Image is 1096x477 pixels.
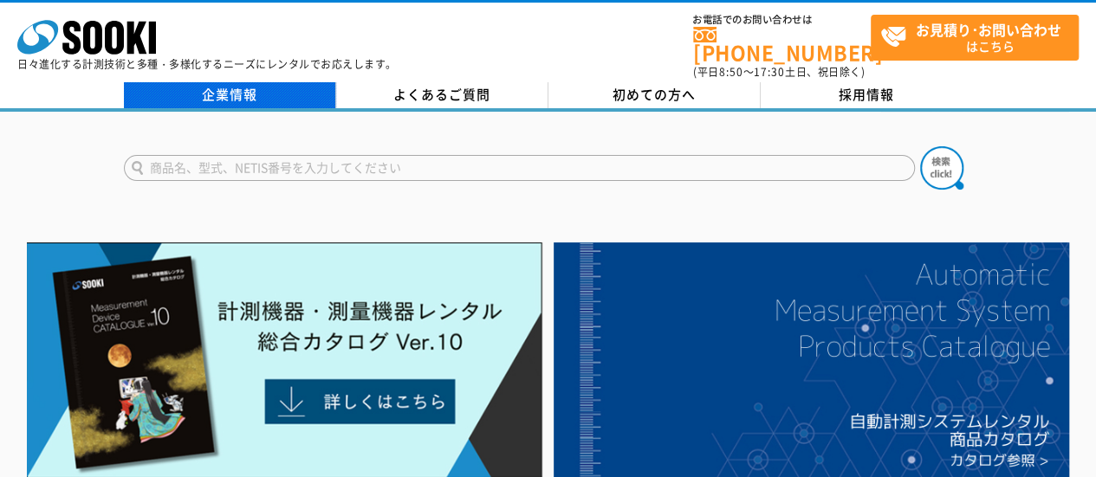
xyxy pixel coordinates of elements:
[880,16,1078,59] span: はこちら
[754,64,785,80] span: 17:30
[17,59,397,69] p: 日々進化する計測技術と多種・多様化するニーズにレンタルでお応えします。
[871,15,1079,61] a: お見積り･お問い合わせはこちら
[693,15,871,25] span: お電話でのお問い合わせは
[124,82,336,108] a: 企業情報
[693,64,865,80] span: (平日 ～ 土日、祝日除く)
[548,82,761,108] a: 初めての方へ
[916,19,1061,40] strong: お見積り･お問い合わせ
[920,146,963,190] img: btn_search.png
[693,27,871,62] a: [PHONE_NUMBER]
[336,82,548,108] a: よくあるご質問
[761,82,973,108] a: 採用情報
[613,85,696,104] span: 初めての方へ
[719,64,743,80] span: 8:50
[124,155,915,181] input: 商品名、型式、NETIS番号を入力してください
